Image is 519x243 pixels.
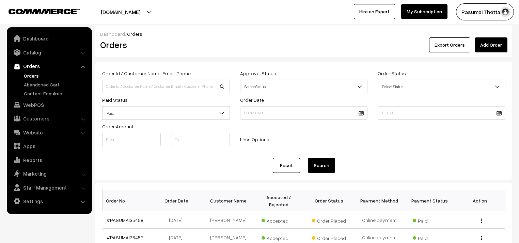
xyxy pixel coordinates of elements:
img: user [500,7,510,17]
a: Reset [273,158,300,173]
a: Settings [9,195,90,207]
a: Hire an Expert [354,4,395,19]
a: Less Options [240,136,269,142]
img: Menu [481,236,482,240]
th: Payment Method [354,190,405,211]
input: From Date [240,106,368,120]
label: Paid Status [102,96,128,103]
button: Export Orders [429,37,470,52]
a: COMMMERCE [9,7,68,15]
td: Online payment [354,211,405,229]
th: Order Status [304,190,354,211]
th: Order Date [153,190,203,211]
button: [DOMAIN_NAME] [77,3,164,20]
div: / [100,30,507,37]
a: Catalog [9,46,90,59]
label: Order Amount [102,123,133,130]
img: COMMMERCE [9,9,80,14]
th: Action [455,190,505,211]
span: Order Placed [312,215,346,224]
input: Order Id / Customer Name / Customer Email / Customer Phone [102,80,230,93]
th: Accepted / Rejected [253,190,304,211]
a: Orders [22,72,90,79]
th: Payment Status [405,190,455,211]
a: Reports [9,154,90,166]
a: Abandoned Cart [22,81,90,88]
a: #PASUMAI35458 [107,217,143,223]
span: Accepted [262,233,296,242]
a: Add Order [475,37,507,52]
a: Apps [9,140,90,152]
span: Select Status [378,80,505,93]
label: Approval Status [240,70,276,77]
span: Select Status [378,81,505,93]
span: Paid [413,215,447,224]
a: Contact Enquires [22,90,90,97]
span: Select Status [240,81,367,93]
button: Search [308,158,335,173]
th: Customer Name [203,190,253,211]
a: Staff Management [9,181,90,194]
span: Accepted [262,215,296,224]
span: Order Placed [312,233,346,242]
td: [DATE] [153,211,203,229]
img: Menu [481,218,482,223]
th: Order No [103,190,153,211]
label: Order Id / Customer Name, Email, Phone [102,70,191,77]
label: Order Date [240,96,264,103]
span: Orders [127,31,142,37]
h2: Orders [100,39,229,50]
span: Paid [102,106,230,120]
td: [PERSON_NAME] [203,211,253,229]
a: Customers [9,112,90,125]
a: #PASUMAI35457 [107,234,143,240]
a: WebPOS [9,99,90,111]
span: Select Status [240,80,368,93]
a: Dashboard [100,31,125,37]
a: My Subscription [401,4,447,19]
span: Paid [103,107,230,119]
button: Pasumai Thotta… [456,3,514,20]
input: From [102,133,161,146]
input: To [171,133,230,146]
span: Paid [413,233,447,242]
a: Website [9,126,90,139]
a: Orders [9,60,90,72]
input: To Date [378,106,505,120]
a: Dashboard [9,32,90,45]
label: Order Status [378,70,406,77]
a: Marketing [9,167,90,180]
